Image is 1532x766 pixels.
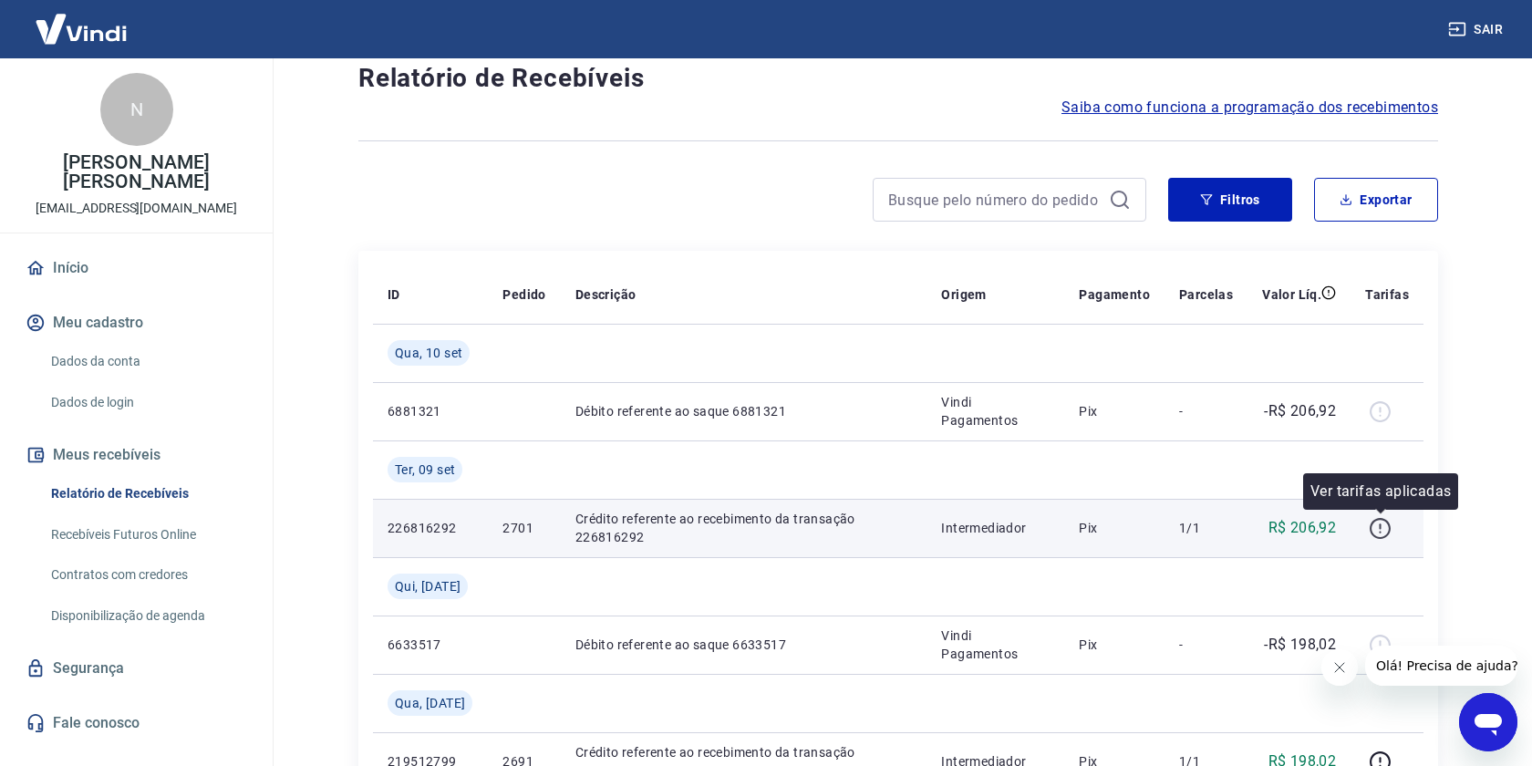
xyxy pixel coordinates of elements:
p: [PERSON_NAME] [PERSON_NAME] [15,153,258,191]
a: Relatório de Recebíveis [44,475,251,512]
span: Qui, [DATE] [395,577,461,595]
p: [EMAIL_ADDRESS][DOMAIN_NAME] [36,199,237,218]
a: Recebíveis Futuros Online [44,516,251,554]
button: Filtros [1168,178,1292,222]
p: 226816292 [388,519,473,537]
a: Segurança [22,648,251,688]
p: Descrição [575,285,637,304]
iframe: Botão para abrir a janela de mensagens [1459,693,1517,751]
img: Vindi [22,1,140,57]
p: Crédito referente ao recebimento da transação 226816292 [575,510,913,546]
input: Busque pelo número do pedido [888,186,1102,213]
a: Dados da conta [44,343,251,380]
a: Saiba como funciona a programação dos recebimentos [1061,97,1438,119]
p: Tarifas [1365,285,1409,304]
p: Débito referente ao saque 6633517 [575,636,913,654]
a: Contratos com credores [44,556,251,594]
p: Pagamento [1079,285,1150,304]
iframe: Fechar mensagem [1321,649,1358,686]
p: 2701 [502,519,545,537]
p: Intermediador [941,519,1050,537]
p: Pix [1079,636,1150,654]
p: - [1179,636,1233,654]
span: Ter, 09 set [395,461,455,479]
p: Pix [1079,519,1150,537]
p: Parcelas [1179,285,1233,304]
p: 6881321 [388,402,473,420]
p: Vindi Pagamentos [941,393,1050,430]
a: Disponibilização de agenda [44,597,251,635]
p: R$ 206,92 [1268,517,1337,539]
span: Olá! Precisa de ajuda? [11,13,153,27]
div: N [100,73,173,146]
p: Vindi Pagamentos [941,626,1050,663]
button: Meu cadastro [22,303,251,343]
button: Exportar [1314,178,1438,222]
p: Pedido [502,285,545,304]
span: Qua, [DATE] [395,694,465,712]
p: - [1179,402,1233,420]
p: 1/1 [1179,519,1233,537]
p: -R$ 198,02 [1264,634,1336,656]
p: Origem [941,285,986,304]
button: Meus recebíveis [22,435,251,475]
iframe: Mensagem da empresa [1365,646,1517,686]
p: Valor Líq. [1262,285,1321,304]
p: ID [388,285,400,304]
a: Início [22,248,251,288]
p: -R$ 206,92 [1264,400,1336,422]
button: Sair [1444,13,1510,47]
p: Ver tarifas aplicadas [1310,481,1451,502]
p: 6633517 [388,636,473,654]
a: Fale conosco [22,703,251,743]
p: Débito referente ao saque 6881321 [575,402,913,420]
p: Pix [1079,402,1150,420]
h4: Relatório de Recebíveis [358,60,1438,97]
a: Dados de login [44,384,251,421]
span: Qua, 10 set [395,344,462,362]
